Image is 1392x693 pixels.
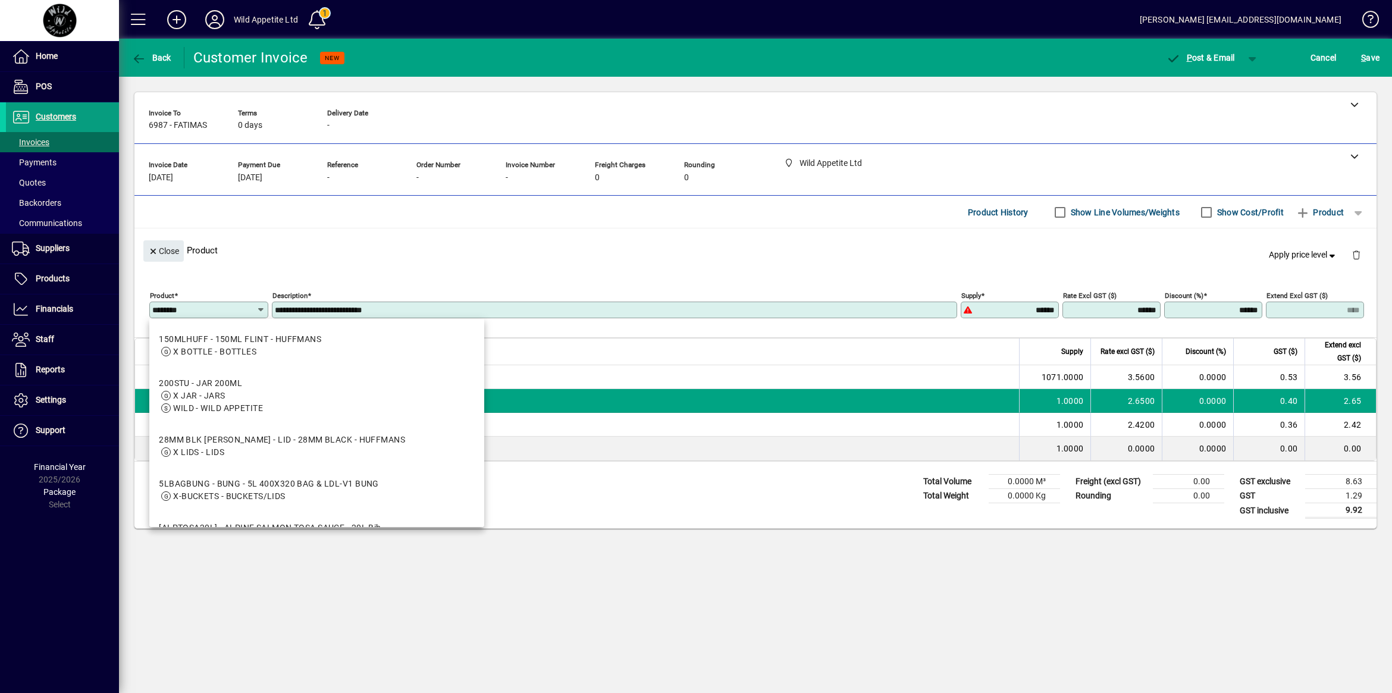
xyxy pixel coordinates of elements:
[1056,419,1084,431] span: 1.0000
[149,324,484,368] mat-option: 150MLHUFF - 150ML FLINT - HUFFMANS
[238,121,262,130] span: 0 days
[6,132,119,152] a: Invoices
[36,334,54,344] span: Staff
[1308,47,1340,68] button: Cancel
[1160,47,1241,68] button: Post & Email
[6,416,119,446] a: Support
[1342,249,1371,260] app-page-header-button: Delete
[6,152,119,173] a: Payments
[1264,244,1343,266] button: Apply price level
[6,234,119,264] a: Suppliers
[1361,53,1366,62] span: S
[36,425,65,435] span: Support
[1305,413,1376,437] td: 2.42
[1153,489,1224,503] td: 0.00
[1296,203,1344,222] span: Product
[6,294,119,324] a: Financials
[6,72,119,102] a: POS
[416,173,419,183] span: -
[36,81,52,91] span: POS
[1098,395,1155,407] div: 2.6500
[1234,489,1305,503] td: GST
[159,434,405,446] div: 28MM BLK [PERSON_NAME] - LID - 28MM BLACK - HUFFMANS
[968,203,1029,222] span: Product History
[1290,202,1350,223] button: Product
[150,291,174,300] mat-label: Product
[1305,437,1376,460] td: 0.00
[6,173,119,193] a: Quotes
[159,377,263,390] div: 200STU - JAR 200ML
[1233,437,1305,460] td: 0.00
[1162,365,1233,389] td: 0.0000
[12,158,57,167] span: Payments
[234,10,298,29] div: Wild Appetite Ltd
[1098,371,1155,383] div: 3.5600
[36,395,66,404] span: Settings
[595,173,600,183] span: 0
[238,173,262,183] span: [DATE]
[506,173,508,183] span: -
[149,512,484,556] mat-option: [ALPTOSA20L] - ALPINE SALMON TOSA SAUCE - 20L Bib
[159,522,381,534] div: [ALPTOSA20L] - ALPINE SALMON TOSA SAUCE - 20L Bib
[6,325,119,355] a: Staff
[1098,443,1155,454] div: 0.0000
[1233,389,1305,413] td: 0.40
[327,173,330,183] span: -
[158,9,196,30] button: Add
[1358,47,1382,68] button: Save
[193,48,308,67] div: Customer Invoice
[1162,413,1233,437] td: 0.0000
[128,47,174,68] button: Back
[917,475,989,489] td: Total Volume
[1305,365,1376,389] td: 3.56
[36,243,70,253] span: Suppliers
[1353,2,1377,41] a: Knowledge Base
[1311,48,1337,67] span: Cancel
[1070,489,1153,503] td: Rounding
[6,264,119,294] a: Products
[131,53,171,62] span: Back
[1274,345,1297,358] span: GST ($)
[1070,475,1153,489] td: Freight (excl GST)
[12,178,46,187] span: Quotes
[1233,413,1305,437] td: 0.36
[1061,345,1083,358] span: Supply
[1266,291,1328,300] mat-label: Extend excl GST ($)
[196,9,234,30] button: Profile
[327,121,330,130] span: -
[1305,489,1377,503] td: 1.29
[1056,443,1084,454] span: 1.0000
[36,304,73,313] span: Financials
[1162,389,1233,413] td: 0.0000
[12,137,49,147] span: Invoices
[1101,345,1155,358] span: Rate excl GST ($)
[173,403,263,413] span: WILD - WILD APPETITE
[989,489,1060,503] td: 0.0000 Kg
[1361,48,1380,67] span: ave
[149,424,484,468] mat-option: 28MM BLK HUFF - LID - 28MM BLACK - HUFFMANS
[173,347,256,356] span: X BOTTLE - BOTTLES
[159,333,321,346] div: 150MLHUFF - 150ML FLINT - HUFFMANS
[6,193,119,213] a: Backorders
[6,42,119,71] a: Home
[173,491,286,501] span: X-BUCKETS - BUCKETS/LIDS
[6,213,119,233] a: Communications
[1215,206,1284,218] label: Show Cost/Profit
[272,291,308,300] mat-label: Description
[159,478,379,490] div: 5LBAGBUNG - BUNG - 5L 400X320 BAG & LDL-V1 BUNG
[1042,371,1083,383] span: 1071.0000
[12,218,82,228] span: Communications
[1305,389,1376,413] td: 2.65
[1312,338,1361,365] span: Extend excl GST ($)
[325,54,340,62] span: NEW
[1166,53,1235,62] span: ost & Email
[1342,240,1371,269] button: Delete
[149,121,207,130] span: 6987 - FATIMAS
[1068,206,1180,218] label: Show Line Volumes/Weights
[961,291,981,300] mat-label: Supply
[684,173,689,183] span: 0
[173,447,224,457] span: X LIDS - LIDS
[43,487,76,497] span: Package
[1186,345,1226,358] span: Discount (%)
[1305,503,1377,518] td: 9.92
